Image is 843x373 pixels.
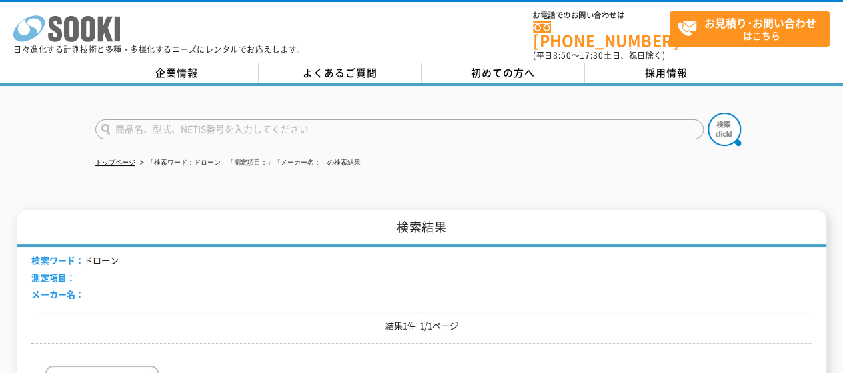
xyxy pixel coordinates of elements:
[259,63,422,83] a: よくあるご質問
[17,210,826,247] h1: 検索結果
[137,156,361,170] li: 「検索ワード：ドローン」「測定項目：」「メーカー名：」の検索結果
[533,49,665,61] span: (平日 ～ 土日、祝日除く)
[677,12,829,45] span: はこちら
[95,119,704,139] input: 商品名、型式、NETIS番号を入力してください
[422,63,585,83] a: 初めての方へ
[31,254,118,268] li: ドローン
[31,319,811,333] p: 結果1件 1/1ページ
[580,49,604,61] span: 17:30
[95,159,135,166] a: トップページ
[553,49,572,61] span: 8:50
[31,288,83,300] span: メーカー名：
[471,65,535,80] span: 初めての方へ
[31,254,83,266] span: 検索ワード：
[704,15,816,31] strong: お見積り･お問い合わせ
[95,63,259,83] a: 企業情報
[31,271,75,284] span: 測定項目：
[708,113,741,146] img: btn_search.png
[533,21,670,48] a: [PHONE_NUMBER]
[670,11,830,47] a: お見積り･お問い合わせはこちら
[585,63,748,83] a: 採用情報
[13,45,305,53] p: 日々進化する計測技術と多種・多様化するニーズにレンタルでお応えします。
[533,11,670,19] span: お電話でのお問い合わせは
